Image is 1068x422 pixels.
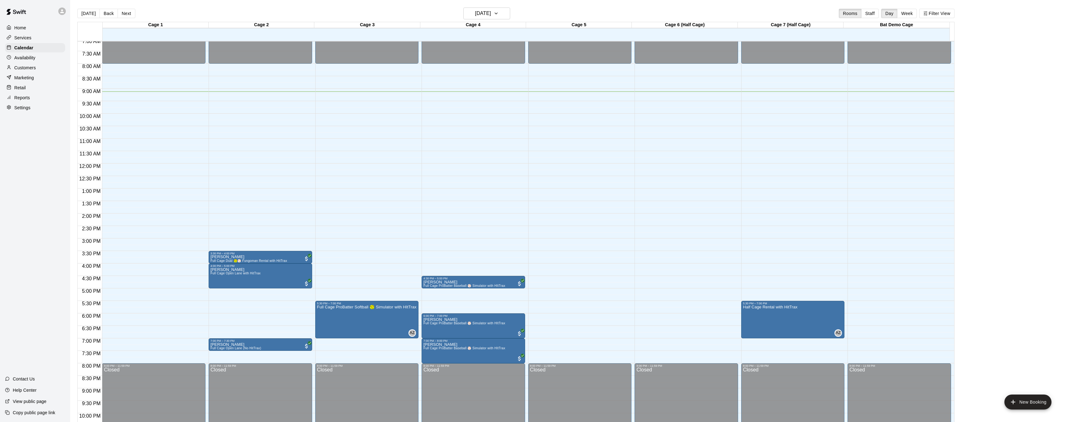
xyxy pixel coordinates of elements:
p: Contact Us [13,376,35,382]
span: 10:00 AM [78,114,102,119]
div: 7:00 PM – 8:00 PM [423,339,523,342]
button: Staff [861,9,879,18]
span: 10:30 AM [78,126,102,131]
div: 4:30 PM – 5:00 PM [423,277,523,280]
p: Services [14,35,31,41]
span: All customers have paid [303,281,310,287]
div: 4:00 PM – 5:00 PM: Robyn Lindsey [209,263,312,288]
span: 8:00 AM [81,64,102,69]
span: 8:00 PM [80,363,102,369]
span: Full Cage ProBatter Baseball ⚾ Simulator with HItTrax [423,346,505,350]
span: All customers have paid [303,256,310,262]
a: Marketing [5,73,65,82]
span: Full Cage ProBatter Baseball ⚾ Simulator with HItTrax [423,284,505,287]
div: 8:00 PM – 11:59 PM [423,364,523,367]
span: All customers have paid [516,281,523,287]
div: 4:30 PM – 5:00 PM: Jessica Morrison [422,276,525,288]
button: Rooms [839,9,861,18]
div: Cage 2 [209,22,314,28]
span: 1:00 PM [80,189,102,194]
p: Help Center [13,387,36,393]
div: Bat Demo Cage [843,22,949,28]
a: Customers [5,63,65,72]
div: Ashton Zeiher [408,329,416,337]
div: 5:30 PM – 7:00 PM: Full Cage ProBatter Softball 🥎 Simulator with HItTrax [315,301,419,338]
span: 3:30 PM [80,251,102,256]
button: Next [118,9,135,18]
div: Cage 3 [314,22,420,28]
span: 8:30 AM [81,76,102,81]
div: 5:30 PM – 7:00 PM [317,302,417,305]
div: Ashton Zeiher [834,329,842,337]
button: [DATE] [77,9,100,18]
span: 5:00 PM [80,288,102,294]
div: Cage 4 [420,22,526,28]
span: Ashton Zeiher [837,329,842,337]
span: 7:00 AM [81,39,102,44]
div: 8:00 PM – 11:59 PM [849,364,949,367]
span: 4:30 PM [80,276,102,281]
button: Week [897,9,917,18]
button: Day [881,9,897,18]
p: Settings [14,105,31,111]
div: 8:00 PM – 11:59 PM [636,364,736,367]
a: Settings [5,103,65,112]
div: 8:00 PM – 11:59 PM [530,364,630,367]
a: Retail [5,83,65,92]
span: Full Cage Open Lane with HitTrax [210,272,261,275]
p: Copy public page link [13,410,55,416]
div: 8:00 PM – 11:59 PM [743,364,843,367]
div: 3:30 PM – 4:00 PM: Michelle Meekins [209,251,312,263]
span: All customers have paid [303,343,310,349]
div: 8:00 PM – 11:59 PM [210,364,310,367]
div: 5:30 PM – 7:00 PM: Half Cage Rental with HitTrax [741,301,845,338]
span: 3:00 PM [80,238,102,244]
span: 9:30 AM [81,101,102,106]
span: 5:30 PM [80,301,102,306]
span: Full Cage Open Lane (No HitTrax) [210,346,261,350]
div: 7:00 PM – 7:30 PM [210,339,310,342]
a: Reports [5,93,65,102]
div: Cage 1 [103,22,208,28]
span: 12:00 PM [78,164,102,169]
div: Cage 7 (Half Cage) [738,22,843,28]
a: Home [5,23,65,32]
span: Full Cage Dual 🥎⚾ Fungoman Rental with HitTrax [210,259,287,263]
div: 6:00 PM – 7:00 PM [423,314,523,317]
span: 6:00 PM [80,313,102,319]
span: 10:00 PM [78,413,102,419]
span: 6:30 PM [80,326,102,331]
div: 3:30 PM – 4:00 PM [210,252,310,255]
div: 5:30 PM – 7:00 PM [743,302,843,305]
p: Marketing [14,75,34,81]
p: Home [14,25,26,31]
h6: [DATE] [475,9,491,18]
div: 7:00 PM – 7:30 PM: Thomas Hubbard [209,338,312,351]
div: Services [5,33,65,42]
a: Calendar [5,43,65,52]
p: Reports [14,95,30,101]
div: 8:00 PM – 11:59 PM [104,364,204,367]
div: Availability [5,53,65,62]
span: 9:00 AM [81,89,102,94]
p: Availability [14,55,36,61]
div: 6:00 PM – 7:00 PM: Jeffrey Sexson [422,313,525,338]
span: 4:00 PM [80,263,102,269]
div: Cage 5 [526,22,632,28]
span: 9:30 PM [80,401,102,406]
button: [DATE] [463,7,510,19]
div: 8:00 PM – 11:59 PM [317,364,417,367]
div: 7:00 PM – 8:00 PM: Corey Burns [422,338,525,363]
button: Back [99,9,118,18]
span: All customers have paid [516,331,523,337]
span: Full Cage ProBatter Baseball ⚾ Simulator with HItTrax [423,321,505,325]
span: 11:30 AM [78,151,102,156]
div: 4:00 PM – 5:00 PM [210,264,310,267]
